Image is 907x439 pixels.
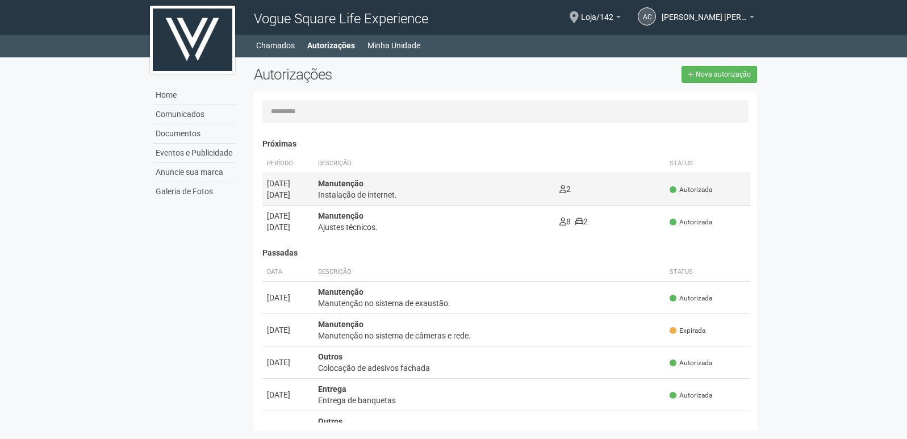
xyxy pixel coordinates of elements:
th: Descrição [314,154,555,173]
span: 2 [559,185,571,194]
a: Documentos [153,124,237,144]
div: [DATE] [267,292,309,303]
span: Autorizada [670,391,712,400]
span: Autorizada [670,185,712,195]
span: Autorizada [670,294,712,303]
strong: Entrega [318,384,346,394]
h4: Próximas [262,140,751,148]
h4: Passadas [262,249,751,257]
th: Período [262,154,314,173]
span: 8 [559,217,571,226]
a: Nova autorização [682,66,757,83]
span: Nova autorização [696,70,751,78]
th: Data [262,263,314,282]
span: Antonio Carlos Santos de Freitas [662,2,747,22]
div: [DATE] [267,421,309,433]
span: Loja/142 [581,2,613,22]
th: Status [665,263,750,282]
th: Descrição [314,263,666,282]
th: Status [665,154,750,173]
span: 2 [575,217,588,226]
strong: Manutenção [318,179,363,188]
div: [DATE] [267,210,309,221]
strong: Manutenção [318,211,363,220]
a: Home [153,86,237,105]
h2: Autorizações [254,66,497,83]
div: Ajustes técnicos. [318,221,550,233]
div: Colocação de adesivos fachada [318,362,661,374]
div: Instalação de internet. [318,189,550,200]
div: Manutenção no sistema de exaustão. [318,298,661,309]
span: Autorizada [670,218,712,227]
div: [DATE] [267,389,309,400]
a: Comunicados [153,105,237,124]
a: Galeria de Fotos [153,182,237,201]
a: AC [638,7,656,26]
span: Autorizada [670,358,712,368]
strong: Outros [318,352,342,361]
span: Vogue Square Life Experience [254,11,428,27]
a: [PERSON_NAME] [PERSON_NAME] [662,14,754,23]
div: [DATE] [267,324,309,336]
div: Manutenção no sistema de câmeras e rede. [318,330,661,341]
div: [DATE] [267,357,309,368]
a: Loja/142 [581,14,621,23]
strong: Manutenção [318,287,363,296]
img: logo.jpg [150,6,235,74]
a: Autorizações [307,37,355,53]
div: [DATE] [267,178,309,189]
a: Chamados [256,37,295,53]
div: Entrega de banquetas [318,395,661,406]
strong: Outros [318,417,342,426]
a: Eventos e Publicidade [153,144,237,163]
strong: Manutenção [318,320,363,329]
div: [DATE] [267,221,309,233]
a: Anuncie sua marca [153,163,237,182]
div: [DATE] [267,189,309,200]
span: Expirada [670,326,705,336]
a: Minha Unidade [367,37,420,53]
